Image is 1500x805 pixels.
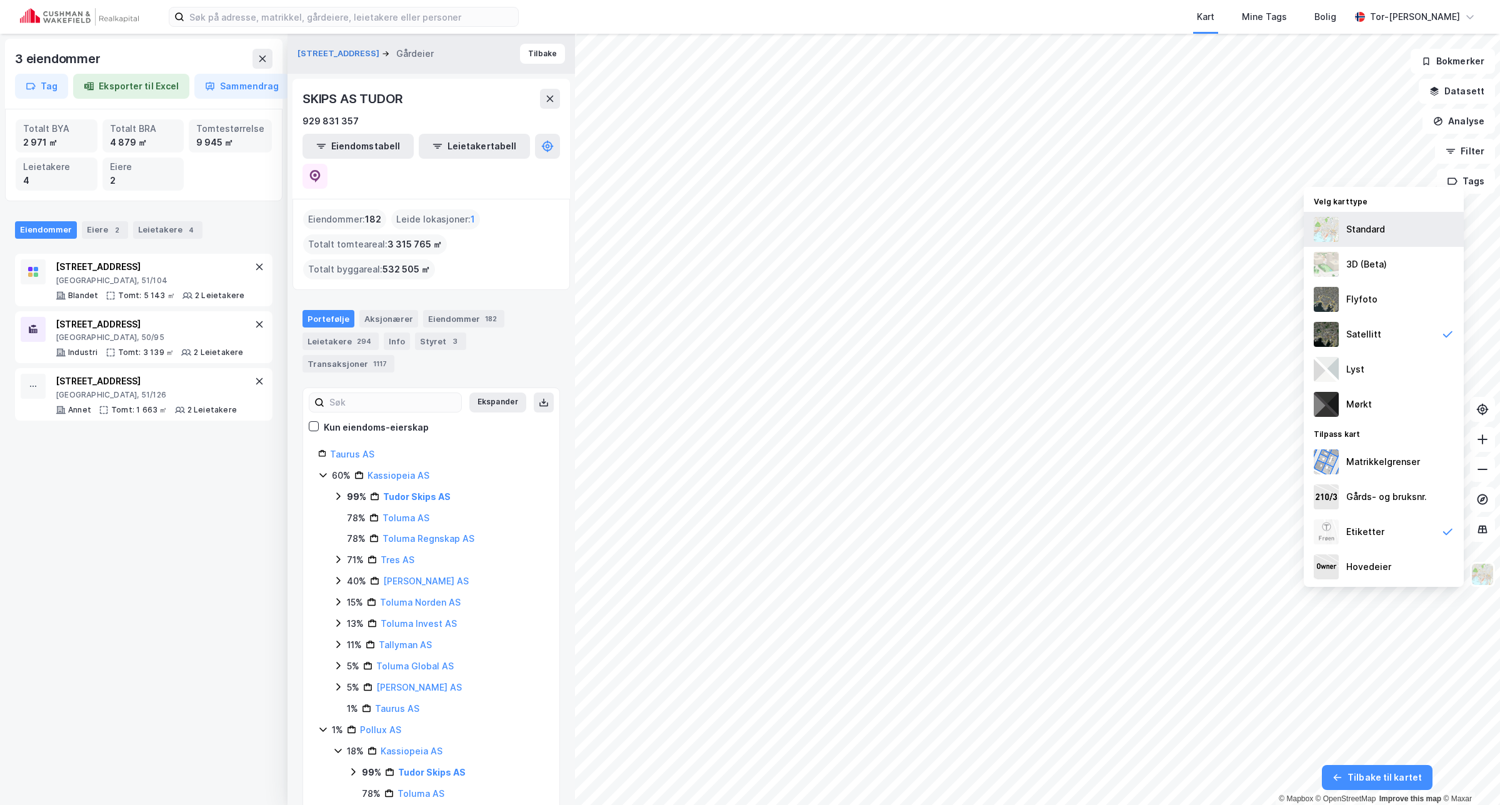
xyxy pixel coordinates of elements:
[1314,484,1339,509] img: cadastreKeys.547ab17ec502f5a4ef2b.jpeg
[1242,9,1287,24] div: Mine Tags
[362,786,381,801] div: 78%
[347,489,366,504] div: 99%
[380,597,461,607] a: Toluma Norden AS
[382,533,474,544] a: Toluma Regnskap AS
[1411,49,1495,74] button: Bokmerker
[471,212,475,227] span: 1
[365,212,381,227] span: 182
[371,357,389,370] div: 1117
[347,595,363,610] div: 15%
[303,234,447,254] div: Totalt tomteareal :
[391,209,480,229] div: Leide lokasjoner :
[376,682,462,692] a: [PERSON_NAME] AS
[110,174,177,187] div: 2
[347,511,366,526] div: 78%
[1346,362,1364,377] div: Lyst
[1314,322,1339,347] img: 9k=
[23,174,90,187] div: 4
[383,576,469,586] a: [PERSON_NAME] AS
[419,134,530,159] button: Leietakertabell
[1370,9,1460,24] div: Tor-[PERSON_NAME]
[1314,357,1339,382] img: luj3wr1y2y3+OchiMxRmMxRlscgabnMEmZ7DJGWxyBpucwSZnsMkZbHIGm5zBJmewyRlscgabnMEmZ7DJGWxyBpucwSZnsMkZ...
[482,312,499,325] div: 182
[383,491,451,502] a: Tudor Skips AS
[110,160,177,174] div: Eiere
[1379,794,1441,803] a: Improve this map
[194,74,289,99] button: Sammendrag
[302,89,406,109] div: SKIPS AS TUDOR
[56,390,237,400] div: [GEOGRAPHIC_DATA], 51/126
[194,347,243,357] div: 2 Leietakere
[423,310,504,327] div: Eiendommer
[469,392,526,412] button: Ekspander
[302,310,354,327] div: Portefølje
[185,224,197,236] div: 4
[15,49,103,69] div: 3 eiendommer
[1304,189,1464,212] div: Velg karttype
[1346,292,1377,307] div: Flyfoto
[56,259,244,274] div: [STREET_ADDRESS]
[397,788,444,799] a: Toluma AS
[347,616,364,631] div: 13%
[330,449,374,459] a: Taurus AS
[1346,397,1372,412] div: Mørkt
[1346,559,1391,574] div: Hovedeier
[1314,217,1339,242] img: Z
[184,7,518,26] input: Søk på adresse, matrikkel, gårdeiere, leietakere eller personer
[1316,794,1376,803] a: OpenStreetMap
[15,221,77,239] div: Eiendommer
[195,291,244,301] div: 2 Leietakere
[1314,9,1336,24] div: Bolig
[1314,449,1339,474] img: cadastreBorders.cfe08de4b5ddd52a10de.jpeg
[303,209,386,229] div: Eiendommer :
[1346,327,1381,342] div: Satellitt
[360,724,401,735] a: Pollux AS
[381,618,457,629] a: Toluma Invest AS
[362,765,381,780] div: 99%
[1197,9,1214,24] div: Kart
[303,259,435,279] div: Totalt byggareal :
[68,405,91,415] div: Annet
[302,114,359,129] div: 929 831 357
[1419,79,1495,104] button: Datasett
[118,347,174,357] div: Tomt: 3 139 ㎡
[449,335,461,347] div: 3
[347,680,359,695] div: 5%
[1422,109,1495,134] button: Analyse
[381,554,414,565] a: Tres AS
[347,659,359,674] div: 5%
[1346,257,1387,272] div: 3D (Beta)
[56,332,244,342] div: [GEOGRAPHIC_DATA], 50/95
[1314,252,1339,277] img: Z
[347,574,366,589] div: 40%
[396,46,434,61] div: Gårdeier
[375,703,419,714] a: Taurus AS
[1346,489,1427,504] div: Gårds- og bruksnr.
[415,332,466,350] div: Styret
[133,221,202,239] div: Leietakere
[302,134,414,159] button: Eiendomstabell
[347,531,366,546] div: 78%
[1437,169,1495,194] button: Tags
[347,744,364,759] div: 18%
[111,224,123,236] div: 2
[82,221,128,239] div: Eiere
[1437,745,1500,805] div: Kontrollprogram for chat
[56,317,244,332] div: [STREET_ADDRESS]
[56,276,244,286] div: [GEOGRAPHIC_DATA], 51/104
[1346,454,1420,469] div: Matrikkelgrenser
[196,136,264,149] div: 9 945 ㎡
[387,237,442,252] span: 3 315 765 ㎡
[382,262,430,277] span: 532 505 ㎡
[347,701,358,716] div: 1%
[56,374,237,389] div: [STREET_ADDRESS]
[1322,765,1432,790] button: Tilbake til kartet
[1314,287,1339,312] img: Z
[324,393,461,412] input: Søk
[398,767,466,777] a: Tudor Skips AS
[111,405,167,415] div: Tomt: 1 663 ㎡
[347,552,364,567] div: 71%
[68,291,98,301] div: Blandet
[187,405,237,415] div: 2 Leietakere
[1314,392,1339,417] img: nCdM7BzjoCAAAAAElFTkSuQmCC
